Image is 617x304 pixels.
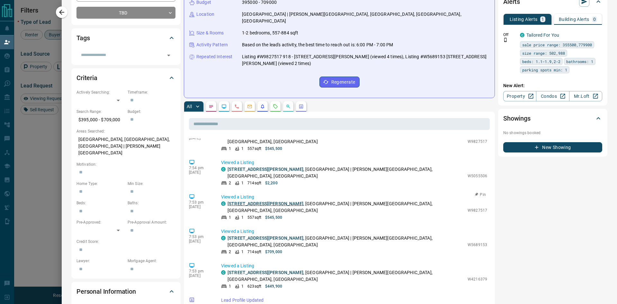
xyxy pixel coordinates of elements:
svg: Listing Alerts [260,104,265,109]
a: [STREET_ADDRESS][PERSON_NAME] [228,270,303,275]
svg: Emails [247,104,252,109]
p: 1 [229,146,231,152]
div: Criteria [76,70,175,86]
a: Condos [536,91,569,101]
p: 7:53 pm [189,200,211,205]
p: New Alert: [503,82,602,89]
p: Baths: [128,200,175,206]
p: 7:53 pm [189,269,211,273]
p: Listing #W9827517 918 - [STREET_ADDRESS][PERSON_NAME] (viewed 4 times), Listing #W5689153 [STREET... [242,53,489,67]
p: Viewed a Listing [221,159,487,166]
a: Tailored For You [526,32,559,38]
p: Timeframe: [128,89,175,95]
p: [DATE] [189,239,211,244]
p: Location [196,11,214,18]
span: beds: 1.1-1.9,2-2 [522,58,560,65]
button: Pin [471,192,490,198]
button: New Showing [503,142,602,152]
p: 2 [229,180,231,186]
p: 1-2 bedrooms, 557-884 sqft [242,30,298,36]
span: bathrooms: 1 [566,58,593,65]
p: [DATE] [189,205,211,209]
p: 557 sqft [247,215,261,220]
p: $709,000 [265,249,282,255]
p: 1 [541,17,544,22]
p: $545,500 [265,215,282,220]
p: 1 [241,249,244,255]
p: 714 sqft [247,249,261,255]
p: , [GEOGRAPHIC_DATA] | [PERSON_NAME][GEOGRAPHIC_DATA], [GEOGRAPHIC_DATA], [GEOGRAPHIC_DATA] [228,132,464,145]
a: [STREET_ADDRESS][PERSON_NAME] [228,167,303,172]
p: [DATE] [189,170,211,175]
p: 1 [241,146,244,152]
svg: Lead Browsing Activity [221,104,227,109]
p: 2 [229,249,231,255]
svg: Requests [273,104,278,109]
h2: Tags [76,33,90,43]
p: 1 [241,180,244,186]
p: $395,000 - $709,000 [76,115,124,125]
p: W9827517 [468,139,487,144]
p: 1 [241,215,244,220]
p: Search Range: [76,109,124,115]
p: Listing Alerts [510,17,538,22]
span: parking spots min: 1 [522,67,567,73]
p: $545,500 [265,146,282,152]
p: [GEOGRAPHIC_DATA] | [PERSON_NAME][GEOGRAPHIC_DATA], [GEOGRAPHIC_DATA], [GEOGRAPHIC_DATA], [GEOGRA... [242,11,489,24]
p: Lead Profile Updated [221,297,487,304]
div: condos.ca [221,236,226,240]
p: Home Type: [76,181,124,187]
p: W4216379 [468,276,487,282]
svg: Calls [234,104,239,109]
span: size range: 502,988 [522,50,565,56]
div: Personal Information [76,284,175,299]
p: Actively Searching: [76,89,124,95]
p: 557 sqft [247,146,261,152]
a: Property [503,91,536,101]
p: 1 [241,283,244,289]
p: Beds: [76,200,124,206]
p: , [GEOGRAPHIC_DATA] | [PERSON_NAME][GEOGRAPHIC_DATA], [GEOGRAPHIC_DATA], [GEOGRAPHIC_DATA] [228,235,464,248]
svg: Opportunities [286,104,291,109]
div: condos.ca [221,201,226,206]
div: TBD [76,7,175,19]
p: No showings booked [503,130,602,136]
p: All [187,104,192,109]
p: W5689153 [468,242,487,248]
p: W9827517 [468,207,487,213]
p: Repeated Interest [196,53,232,60]
div: condos.ca [520,33,524,37]
p: [GEOGRAPHIC_DATA], [GEOGRAPHIC_DATA], [GEOGRAPHIC_DATA] | [PERSON_NAME][GEOGRAPHIC_DATA] [76,134,175,158]
a: [STREET_ADDRESS][PERSON_NAME] [228,201,303,206]
p: Based on the lead's activity, the best time to reach out is: 6:00 PM - 7:00 PM [242,41,393,48]
p: Pre-Approved: [76,219,124,225]
p: W5055506 [468,173,487,179]
div: condos.ca [221,270,226,275]
div: Showings [503,111,602,126]
p: 7:53 pm [189,235,211,239]
p: , [GEOGRAPHIC_DATA] | [PERSON_NAME][GEOGRAPHIC_DATA], [GEOGRAPHIC_DATA], [GEOGRAPHIC_DATA] [228,166,464,180]
a: [STREET_ADDRESS][PERSON_NAME] [228,235,303,241]
p: 7:54 pm [189,166,211,170]
p: Mortgage Agent: [128,258,175,264]
p: 0 [593,17,596,22]
span: sale price range: 355500,779900 [522,41,592,48]
h2: Personal Information [76,286,136,297]
p: Min Size: [128,181,175,187]
p: Credit Score: [76,239,175,244]
p: $2,200 [265,180,278,186]
svg: Push Notification Only [503,38,508,42]
p: Building Alerts [559,17,589,22]
p: , [GEOGRAPHIC_DATA] | [PERSON_NAME][GEOGRAPHIC_DATA], [GEOGRAPHIC_DATA], [GEOGRAPHIC_DATA] [228,269,464,283]
button: Regenerate [319,77,360,88]
p: Pre-Approval Amount: [128,219,175,225]
p: 714 sqft [247,180,261,186]
p: Areas Searched: [76,128,175,134]
p: Motivation: [76,161,175,167]
p: Viewed a Listing [221,263,487,269]
p: Lawyer: [76,258,124,264]
p: Off [503,32,516,38]
p: 1 [229,283,231,289]
p: Activity Pattern [196,41,228,48]
p: [DATE] [189,273,211,278]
